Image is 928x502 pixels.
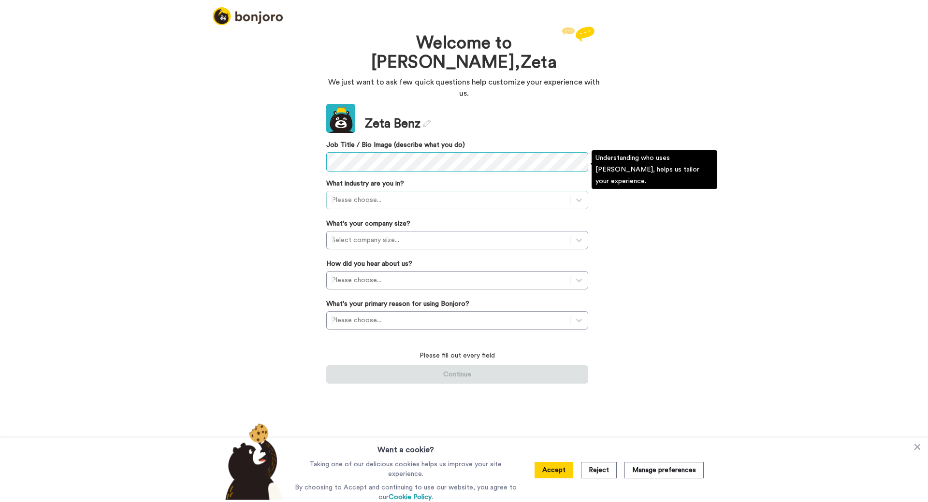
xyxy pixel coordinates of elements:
label: What's your primary reason for using Bonjoro? [326,299,469,309]
button: Manage preferences [624,462,704,478]
h3: Want a cookie? [377,438,434,456]
p: We just want to ask few quick questions help customize your experience with us. [326,77,602,99]
img: reply.svg [562,27,594,42]
p: Please fill out every field [326,351,588,360]
div: Zeta Benz [365,115,431,133]
a: Cookie Policy [389,494,432,501]
label: What industry are you in? [326,179,404,188]
button: Accept [535,462,573,478]
p: Taking one of our delicious cookies helps us improve your site experience. [292,459,519,479]
h1: Welcome to [PERSON_NAME], Zeta [355,34,573,72]
label: How did you hear about us? [326,259,412,269]
img: logo_full.png [213,7,283,25]
div: Understanding who uses [PERSON_NAME], helps us tailor your experience. [592,150,717,189]
label: Job Title / Bio Image (describe what you do) [326,140,588,150]
label: What's your company size? [326,219,410,229]
p: By choosing to Accept and continuing to use our website, you agree to our . [292,483,519,502]
img: bear-with-cookie.png [217,423,288,500]
button: Continue [326,365,588,384]
button: Reject [581,462,617,478]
